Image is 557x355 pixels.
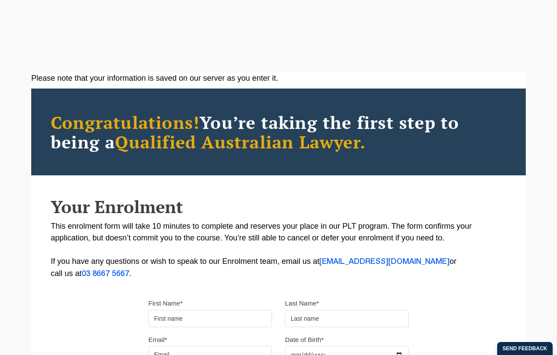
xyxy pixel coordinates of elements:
label: Email* [148,335,167,344]
span: Qualified Australian Lawyer. [115,130,366,153]
div: Please note that your information is saved on our server as you enter it. [31,72,526,84]
span: Congratulations! [51,111,200,134]
label: Date of Birth* [285,335,324,344]
input: First name [148,310,272,327]
p: This enrolment form will take 10 minutes to complete and reserves your place in our PLT program. ... [51,220,506,280]
h2: Your Enrolment [51,197,506,216]
a: 03 8667 5667 [82,270,129,277]
input: Last name [285,310,409,327]
a: [EMAIL_ADDRESS][DOMAIN_NAME] [319,258,449,265]
label: Last Name* [285,299,319,308]
h2: You’re taking the first step to being a [51,112,506,151]
label: First Name* [148,299,183,308]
